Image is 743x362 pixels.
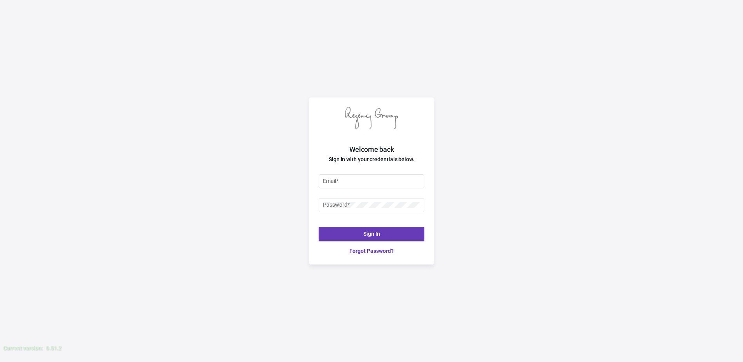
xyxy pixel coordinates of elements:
[345,107,398,129] img: Regency Group logo
[319,247,424,255] a: Forgot Password?
[309,155,434,164] h4: Sign in with your credentials below.
[46,344,61,352] div: 0.51.2
[309,144,434,155] h2: Welcome back
[319,227,424,241] button: Sign In
[3,344,43,352] div: Current version:
[363,231,380,237] span: Sign In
